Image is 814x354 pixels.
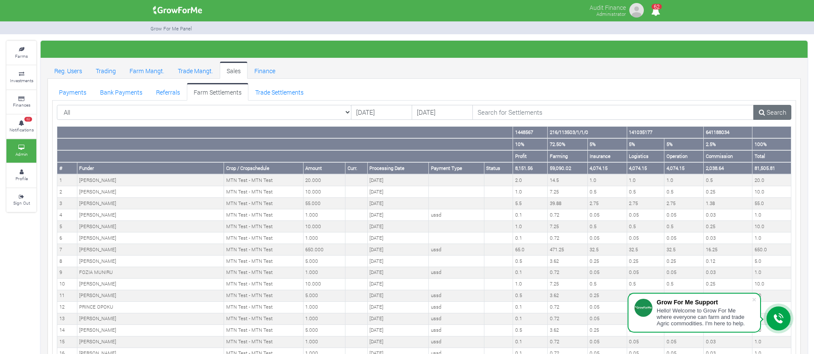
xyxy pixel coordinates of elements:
th: Processing Date [367,162,429,174]
th: 59,090.02 [548,162,588,174]
td: 1.000 [303,232,345,244]
td: ussd [429,336,484,348]
th: 10% [513,138,548,150]
td: 0.25 [587,324,627,336]
td: ussd [429,267,484,278]
td: 2 [57,186,77,198]
small: Grow For Me Panel [150,25,192,32]
td: 0.1 [513,301,548,313]
td: PRINCE OPOKU [77,301,224,313]
a: Reg. Users [47,62,89,79]
td: 15 [57,336,77,348]
th: Operation [664,150,704,162]
td: 0.1 [513,336,548,348]
td: 1.0 [513,278,548,290]
td: MTN Test - MTN Test [224,336,304,348]
td: 5.0 [752,290,791,301]
td: 1.0 [752,232,791,244]
td: 10 [57,278,77,290]
td: 10.0 [752,186,791,198]
td: 0.05 [627,313,664,324]
input: DD/MM/YYYY [412,105,473,120]
td: 0.5 [627,278,664,290]
a: Sign Out [6,188,36,212]
td: [DATE] [367,256,429,267]
td: [DATE] [367,198,429,209]
td: 0.05 [627,336,664,348]
td: 7.25 [548,221,588,232]
td: 7.25 [548,278,588,290]
a: Search [753,105,791,120]
a: Trade Mangt. [171,62,220,79]
td: 0.5 [513,290,548,301]
td: 1.000 [303,301,345,313]
span: 62 [24,117,32,122]
td: 0.05 [627,301,664,313]
td: 2.75 [627,198,664,209]
td: 0.5 [587,221,627,232]
td: 2.0 [513,174,548,186]
th: 2,038.64 [704,162,752,174]
td: 1 [57,174,77,186]
th: Logistics [627,150,664,162]
td: [DATE] [367,324,429,336]
td: 0.25 [627,290,664,301]
td: 65.0 [513,244,548,256]
a: Farm Mangt. [123,62,171,79]
td: [DATE] [367,301,429,313]
td: 8 [57,256,77,267]
a: Admin [6,139,36,163]
td: 0.05 [587,313,627,324]
th: 8,151.56 [513,162,548,174]
td: [PERSON_NAME] [77,174,224,186]
td: [PERSON_NAME] [77,336,224,348]
td: [PERSON_NAME] [77,324,224,336]
a: Farm Settlements [187,83,248,100]
td: 0.25 [664,290,704,301]
td: MTN Test - MTN Test [224,313,304,324]
th: # [57,162,77,174]
i: Notifications [647,2,664,21]
td: 0.25 [704,221,752,232]
td: 0.12 [704,256,752,267]
td: 0.72 [548,301,588,313]
th: Status [484,162,513,174]
td: 0.5 [513,324,548,336]
td: MTN Test - MTN Test [224,278,304,290]
td: ussd [429,290,484,301]
td: [DATE] [367,290,429,301]
td: 14.5 [548,174,588,186]
td: 1.0 [752,209,791,221]
td: [PERSON_NAME] [77,256,224,267]
th: 100% [752,138,791,150]
td: [PERSON_NAME] [77,198,224,209]
td: 0.05 [587,267,627,278]
td: 0.05 [627,232,664,244]
td: [DATE] [367,209,429,221]
td: ussd [429,301,484,313]
td: 0.05 [664,267,704,278]
td: 5.5 [513,198,548,209]
td: 0.5 [704,174,752,186]
td: 13 [57,313,77,324]
td: ussd [429,313,484,324]
th: Total [752,150,791,162]
td: 1.0 [513,186,548,198]
th: 216/113503/1/1/0 [548,127,627,138]
td: 39.88 [548,198,588,209]
th: Curr. [345,162,368,174]
a: 62 Notifications [6,115,36,138]
td: 3 [57,198,77,209]
td: [PERSON_NAME] [77,232,224,244]
input: DD/MM/YYYY [351,105,412,120]
a: Payments [52,83,93,100]
a: Farms [6,41,36,65]
td: 1.000 [303,209,345,221]
td: ussd [429,244,484,256]
td: 7.25 [548,186,588,198]
td: 14 [57,324,77,336]
td: 0.72 [548,232,588,244]
td: MTN Test - MTN Test [224,244,304,256]
td: 0.03 [704,209,752,221]
td: MTN Test - MTN Test [224,301,304,313]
